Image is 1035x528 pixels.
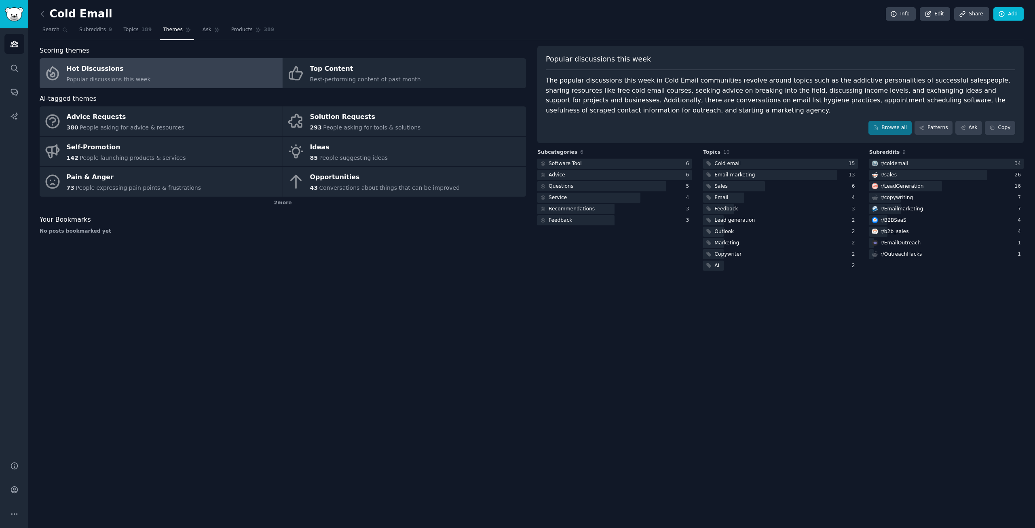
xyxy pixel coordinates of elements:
[993,7,1024,21] a: Add
[283,58,526,88] a: Top ContentBest-performing content of past month
[849,172,858,179] div: 13
[580,149,583,155] span: 6
[537,204,692,214] a: Recommendations3
[283,106,526,136] a: Solution Requests293People asking for tools & solutions
[869,204,1024,214] a: Emailmarketingr/Emailmarketing7
[319,155,388,161] span: People suggesting ideas
[264,26,275,34] span: 389
[881,160,908,168] div: r/ coldemail
[67,171,201,184] div: Pain & Anger
[714,172,755,179] div: Email marketing
[881,251,922,258] div: r/ OutreachHacks
[872,229,878,234] img: b2b_sales
[872,183,878,189] img: LeadGeneration
[163,26,183,34] span: Themes
[80,155,186,161] span: People launching products & services
[109,26,112,34] span: 9
[1018,228,1024,235] div: 4
[714,217,755,224] div: Lead generation
[902,149,906,155] span: 9
[869,215,1024,225] a: B2BSaaSr/B2BSaaS4
[40,228,526,235] div: No posts bookmarked yet
[310,63,421,76] div: Top Content
[5,7,23,21] img: GummySearch logo
[79,26,106,34] span: Subreddits
[985,121,1015,135] button: Copy
[549,217,572,224] div: Feedback
[40,197,526,210] div: 2 more
[1014,172,1024,179] div: 26
[703,204,858,214] a: Feedback3
[1014,160,1024,168] div: 34
[67,76,151,83] span: Popular discussions this week
[703,193,858,203] a: Email4
[76,23,115,40] a: Subreddits9
[123,26,138,34] span: Topics
[319,184,460,191] span: Conversations about things that can be improved
[869,238,1024,248] a: EmailOutreachr/EmailOutreach1
[869,149,900,156] span: Subreddits
[954,7,989,21] a: Share
[714,228,734,235] div: Outlook
[714,206,738,213] div: Feedback
[852,228,858,235] div: 2
[142,26,152,34] span: 189
[160,23,194,40] a: Themes
[67,155,78,161] span: 142
[40,167,283,197] a: Pain & Anger73People expressing pain points & frustrations
[549,172,565,179] div: Advice
[76,184,201,191] span: People expressing pain points & frustrations
[714,262,719,269] div: Ai
[703,159,858,169] a: Cold email15
[549,160,582,168] div: Software Tool
[310,184,318,191] span: 43
[283,137,526,167] a: Ideas85People suggesting ideas
[67,63,151,76] div: Hot Discussions
[231,26,253,34] span: Products
[310,124,322,131] span: 293
[703,249,858,259] a: Copywriter2
[872,240,878,246] img: EmailOutreach
[852,240,858,247] div: 2
[310,111,421,124] div: Solution Requests
[868,121,912,135] a: Browse all
[852,262,858,269] div: 2
[714,251,741,258] div: Copywriter
[714,160,741,168] div: Cold email
[869,249,1024,259] a: r/OutreachHacks1
[1018,240,1024,247] div: 1
[80,124,184,131] span: People asking for advice & resources
[686,206,692,213] div: 3
[852,194,858,201] div: 4
[40,23,71,40] a: Search
[537,170,692,180] a: Advice6
[872,206,878,212] img: Emailmarketing
[703,227,858,237] a: Outlook2
[886,7,916,21] a: Info
[67,184,74,191] span: 73
[310,76,421,83] span: Best-performing content of past month
[40,94,97,104] span: AI-tagged themes
[881,194,913,201] div: r/ copywriting
[203,26,211,34] span: Ask
[1018,251,1024,258] div: 1
[714,194,728,201] div: Email
[703,215,858,225] a: Lead generation2
[1018,217,1024,224] div: 4
[881,183,924,190] div: r/ LeadGeneration
[714,183,728,190] div: Sales
[869,159,1024,169] a: coldemailr/coldemail34
[881,240,921,247] div: r/ EmailOutreach
[67,111,184,124] div: Advice Requests
[703,181,858,191] a: Sales6
[42,26,59,34] span: Search
[228,23,277,40] a: Products389
[686,183,692,190] div: 5
[310,141,388,154] div: Ideas
[537,181,692,191] a: Questions5
[40,137,283,167] a: Self-Promotion142People launching products & services
[955,121,982,135] a: Ask
[849,160,858,168] div: 15
[1018,194,1024,201] div: 7
[537,159,692,169] a: Software Tool6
